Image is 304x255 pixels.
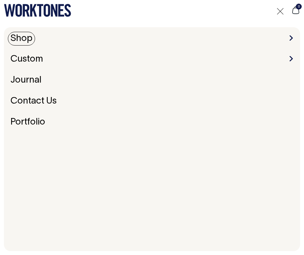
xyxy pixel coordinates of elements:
a: Contact Us [8,94,59,108]
a: 0 [291,11,300,15]
a: Journal [8,73,44,87]
a: Shop [8,32,35,46]
span: 0 [296,4,302,10]
a: Portfolio [8,115,48,129]
a: Custom [8,52,46,66]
